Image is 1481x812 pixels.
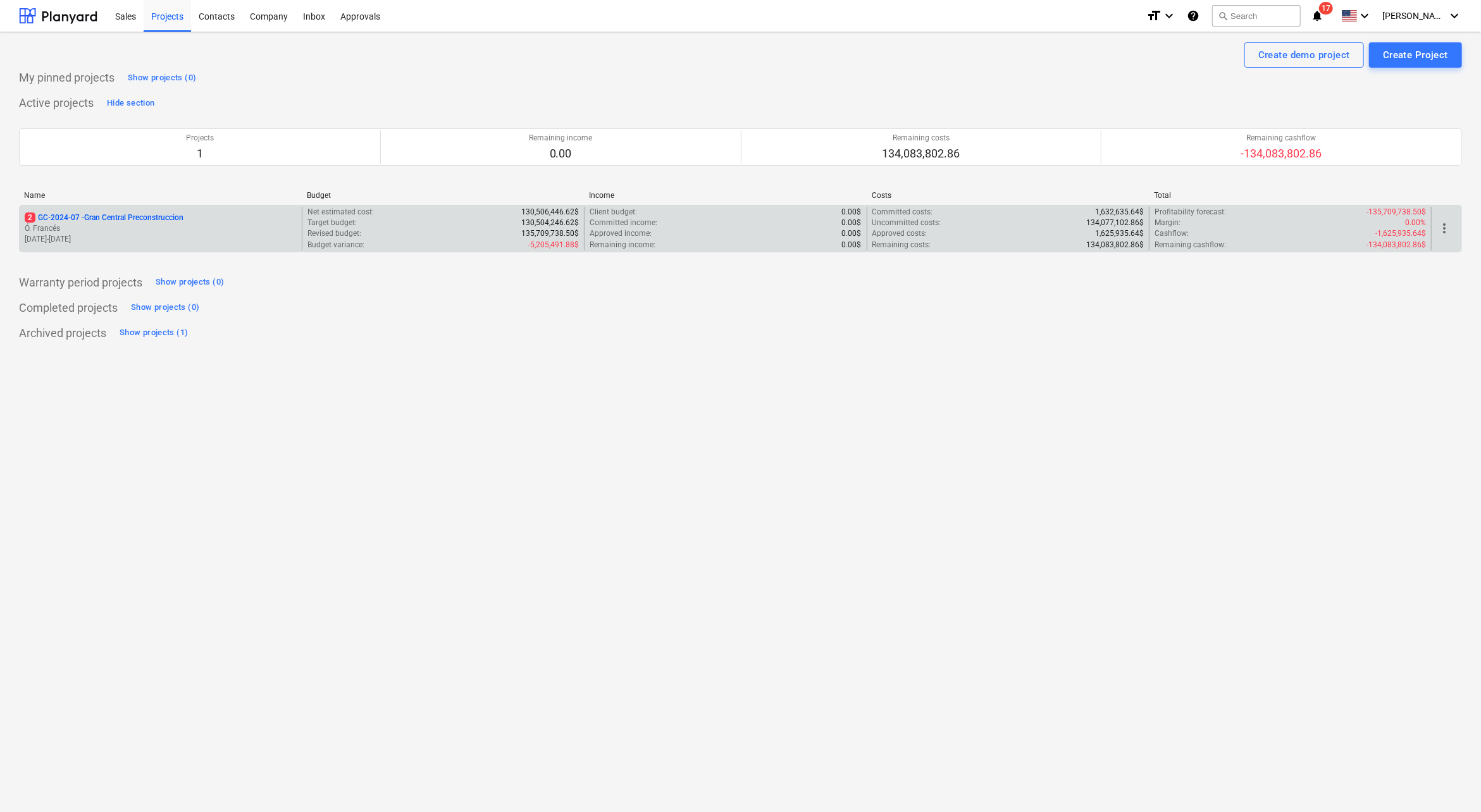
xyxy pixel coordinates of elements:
p: Remaining income [529,133,593,144]
div: Total [1154,191,1427,200]
p: Remaining costs [882,133,960,144]
p: 0.00$ [842,207,862,218]
i: keyboard_arrow_down [1357,8,1372,23]
p: [DATE] - [DATE] [25,234,297,245]
p: 0.00$ [842,228,862,239]
div: 2GC-2024-07 -Gran Central PreconstruccionÓ. Francés[DATE]-[DATE] [25,212,297,245]
div: Show projects (0) [156,275,224,290]
p: Projects [186,133,214,144]
p: Approved income : [590,228,652,239]
span: more_vert [1437,221,1452,236]
span: 17 [1319,2,1333,15]
p: Cashflow : [1155,228,1189,239]
div: Create Project [1383,47,1448,63]
p: 135,709,738.50$ [521,228,579,239]
p: Ó. Francés [25,223,297,234]
p: Remaining income : [590,240,655,250]
p: Approved costs : [872,228,927,239]
i: keyboard_arrow_down [1447,8,1462,23]
p: Margin : [1155,218,1180,228]
p: Remaining cashflow : [1155,240,1226,250]
p: -134,083,802.86$ [1366,240,1426,250]
p: 130,506,446.62$ [521,207,579,218]
p: 134,083,802.86 [882,146,960,161]
div: Income [589,191,862,200]
p: 0.00$ [842,218,862,228]
p: 0.00 [529,146,593,161]
iframe: Chat Widget [1418,751,1481,812]
div: Widget de chat [1418,751,1481,812]
button: Show projects (0) [125,68,199,88]
p: Target budget : [307,218,357,228]
button: Create Project [1369,42,1462,68]
i: keyboard_arrow_down [1162,8,1177,23]
button: Create demo project [1244,42,1364,68]
p: Committed costs : [872,207,933,218]
p: Budget variance : [307,240,364,250]
div: Name [24,191,297,200]
p: 1 [186,146,214,161]
div: Costs [872,191,1144,200]
button: Show projects (0) [152,273,227,293]
span: 2 [25,212,35,223]
p: 130,504,246.62$ [521,218,579,228]
p: Client budget : [590,207,637,218]
p: My pinned projects [19,70,115,85]
p: Net estimated cost : [307,207,374,218]
button: Search [1212,5,1301,27]
p: Active projects [19,95,94,111]
p: 1,632,635.64$ [1095,207,1144,218]
i: notifications [1311,8,1323,23]
p: -135,709,738.50$ [1366,207,1426,218]
div: Create demo project [1258,47,1350,63]
p: Remaining costs : [872,240,931,250]
p: GC-2024-07 - Gran Central Preconstruccion [25,212,183,223]
p: Completed projects [19,300,118,316]
p: Revised budget : [307,228,361,239]
p: Archived projects [19,326,106,341]
button: Show projects (1) [116,323,191,343]
p: 134,083,802.86$ [1086,240,1144,250]
span: [PERSON_NAME] [1382,11,1446,21]
p: 0.00% [1405,218,1426,228]
div: Show projects (0) [128,71,196,85]
span: search [1218,11,1228,21]
div: Hide section [107,96,154,111]
p: 134,077,102.86$ [1086,218,1144,228]
p: 0.00$ [842,240,862,250]
p: 1,625,935.64$ [1095,228,1144,239]
p: Committed income : [590,218,657,228]
p: -134,083,802.86 [1241,146,1322,161]
i: Knowledge base [1187,8,1199,23]
div: Budget [307,191,579,200]
button: Hide section [104,93,158,113]
p: -1,625,935.64$ [1375,228,1426,239]
p: Profitability forecast : [1155,207,1226,218]
button: Show projects (0) [128,298,202,318]
div: Show projects (0) [131,300,199,315]
p: Uncommitted costs : [872,218,941,228]
p: Warranty period projects [19,275,142,290]
i: format_size [1146,8,1162,23]
div: Show projects (1) [120,326,188,340]
p: Remaining cashflow [1241,133,1322,144]
p: -5,205,491.88$ [528,240,579,250]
